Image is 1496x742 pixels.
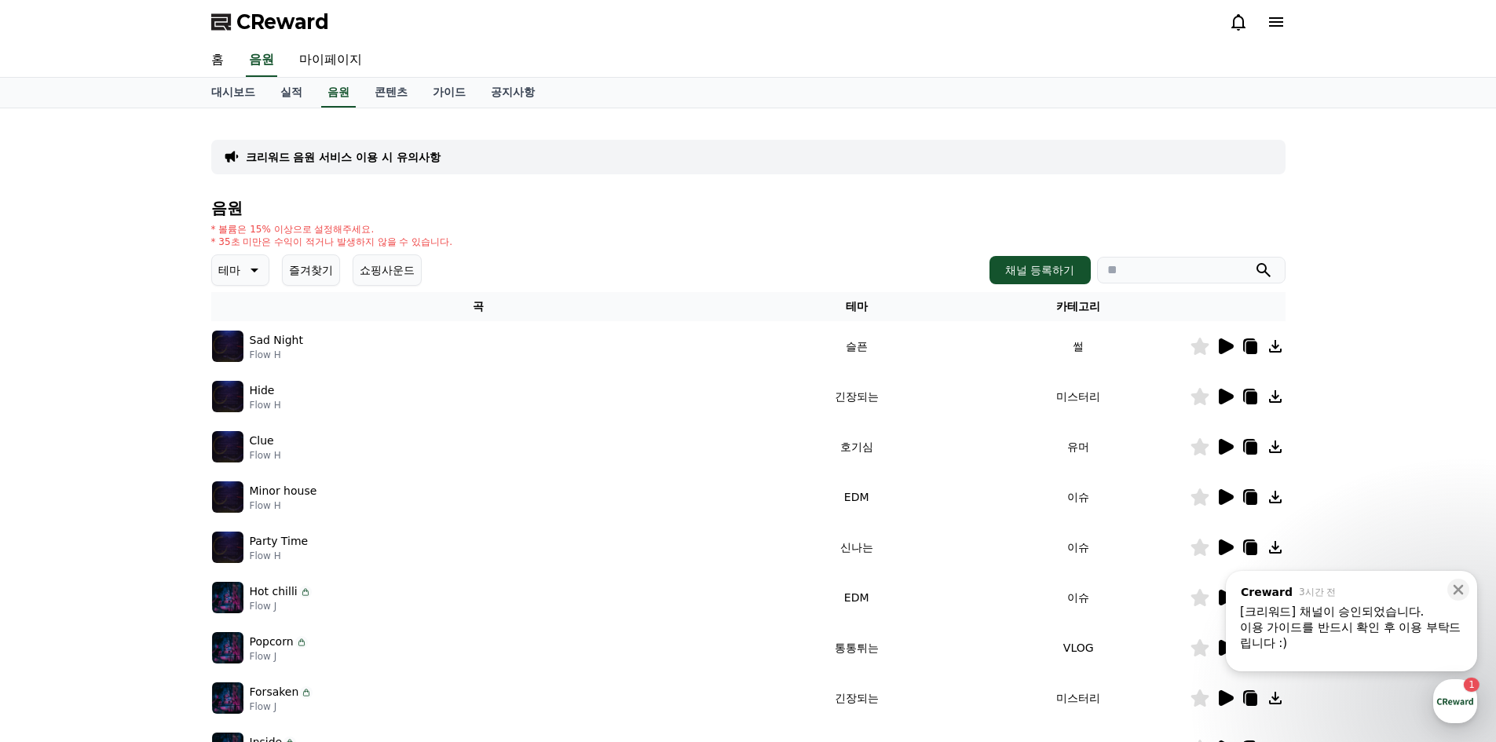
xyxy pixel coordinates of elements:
button: 쇼핑사운드 [353,254,422,286]
td: 긴장되는 [745,371,967,422]
p: Sad Night [250,332,303,349]
p: Hot chilli [250,583,298,600]
p: Minor house [250,483,317,499]
a: 가이드 [420,78,478,108]
a: 1대화 [104,498,203,537]
p: Hide [250,382,275,399]
a: 음원 [246,44,277,77]
p: Forsaken [250,684,299,700]
td: EDM [745,472,967,522]
h4: 음원 [211,199,1286,217]
th: 카테고리 [967,292,1190,321]
img: music [212,431,243,462]
p: 테마 [218,259,240,281]
a: 실적 [268,78,315,108]
span: 1 [159,497,165,510]
td: 슬픈 [745,321,967,371]
img: music [212,632,243,663]
p: * 35초 미만은 수익이 적거나 발생하지 않을 수 있습니다. [211,236,453,248]
p: Flow H [250,399,281,411]
a: 마이페이지 [287,44,375,77]
th: 곡 [211,292,746,321]
p: Flow H [250,349,303,361]
td: 썰 [967,321,1190,371]
td: 긴장되는 [745,673,967,723]
a: 크리워드 음원 서비스 이용 시 유의사항 [246,149,441,165]
a: 홈 [5,498,104,537]
p: Flow H [250,550,309,562]
a: 홈 [199,44,236,77]
button: 즐겨찾기 [282,254,340,286]
th: 테마 [745,292,967,321]
p: Flow J [250,650,308,663]
a: 콘텐츠 [362,78,420,108]
a: 공지사항 [478,78,547,108]
td: VLOG [967,623,1190,673]
a: 대시보드 [199,78,268,108]
td: 이슈 [967,472,1190,522]
button: 채널 등록하기 [989,256,1090,284]
img: music [212,682,243,714]
td: 미스터리 [967,371,1190,422]
td: EDM [745,572,967,623]
img: music [212,532,243,563]
img: music [212,582,243,613]
p: Flow H [250,449,281,462]
td: 유머 [967,422,1190,472]
p: Party Time [250,533,309,550]
td: 호기심 [745,422,967,472]
a: CReward [211,9,329,35]
a: 설정 [203,498,302,537]
img: music [212,481,243,513]
span: CReward [236,9,329,35]
td: 이슈 [967,572,1190,623]
td: 통통튀는 [745,623,967,673]
img: music [212,331,243,362]
p: Flow J [250,700,313,713]
p: Flow H [250,499,317,512]
p: Flow J [250,600,312,612]
span: 대화 [144,522,163,535]
span: 설정 [243,521,262,534]
td: 미스터리 [967,673,1190,723]
td: 신나는 [745,522,967,572]
span: 홈 [49,521,59,534]
button: 테마 [211,254,269,286]
p: Clue [250,433,274,449]
img: music [212,381,243,412]
td: 이슈 [967,522,1190,572]
a: 음원 [321,78,356,108]
p: Popcorn [250,634,294,650]
p: * 볼륨은 15% 이상으로 설정해주세요. [211,223,453,236]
